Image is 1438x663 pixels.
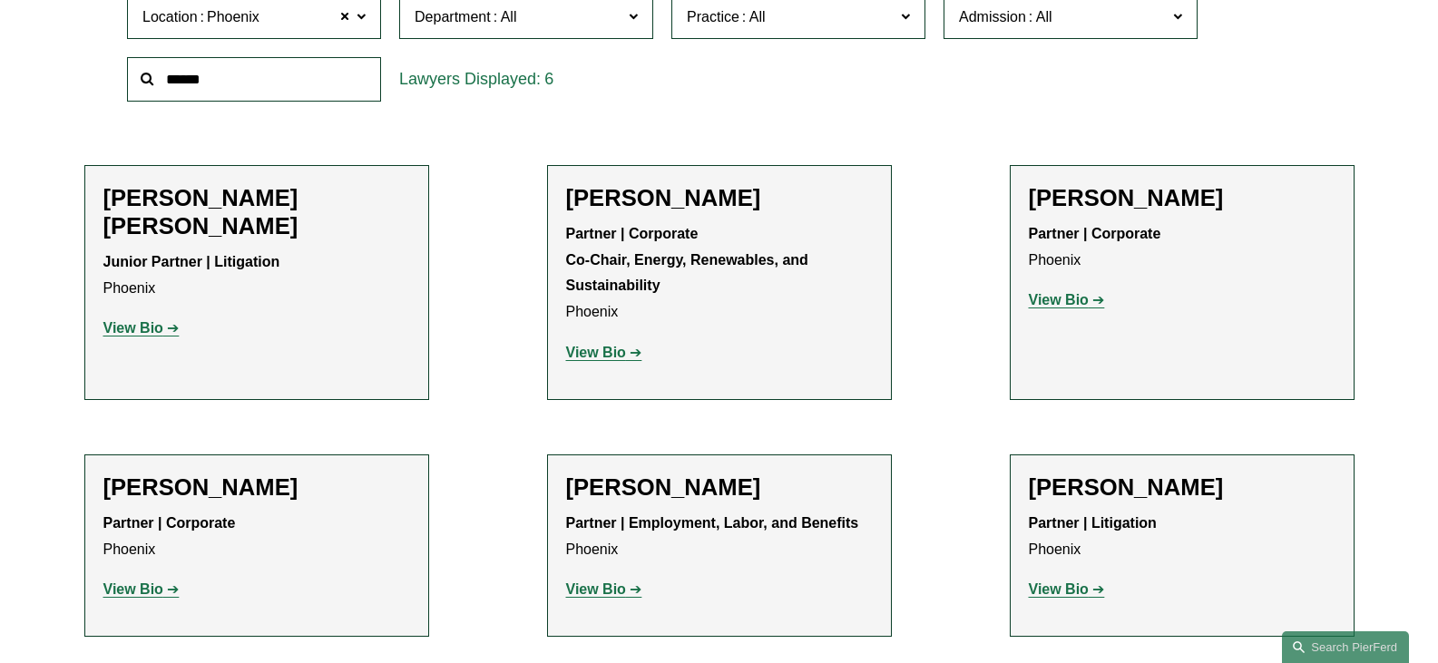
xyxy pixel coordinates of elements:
[566,511,873,563] p: Phoenix
[1029,581,1105,597] a: View Bio
[566,184,873,212] h2: [PERSON_NAME]
[544,70,553,88] span: 6
[1029,226,1161,241] strong: Partner | Corporate
[1029,473,1335,502] h2: [PERSON_NAME]
[1029,184,1335,212] h2: [PERSON_NAME]
[103,511,410,563] p: Phoenix
[1029,221,1335,274] p: Phoenix
[566,345,642,360] a: View Bio
[103,320,180,336] a: View Bio
[959,9,1026,24] span: Admission
[1282,631,1409,663] a: Search this site
[103,581,163,597] strong: View Bio
[103,581,180,597] a: View Bio
[566,226,699,241] strong: Partner | Corporate
[207,5,259,29] span: Phoenix
[566,252,813,294] strong: Co-Chair, Energy, Renewables, and Sustainability
[1029,581,1089,597] strong: View Bio
[1029,515,1157,531] strong: Partner | Litigation
[1029,292,1089,307] strong: View Bio
[687,9,739,24] span: Practice
[566,221,873,326] p: Phoenix
[1029,511,1335,563] p: Phoenix
[103,184,410,240] h2: [PERSON_NAME] [PERSON_NAME]
[142,9,198,24] span: Location
[103,249,410,302] p: Phoenix
[566,473,873,502] h2: [PERSON_NAME]
[566,581,626,597] strong: View Bio
[103,320,163,336] strong: View Bio
[566,515,859,531] strong: Partner | Employment, Labor, and Benefits
[103,515,236,531] strong: Partner | Corporate
[103,473,410,502] h2: [PERSON_NAME]
[1029,292,1105,307] a: View Bio
[415,9,491,24] span: Department
[566,345,626,360] strong: View Bio
[103,254,280,269] strong: Junior Partner | Litigation
[566,581,642,597] a: View Bio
